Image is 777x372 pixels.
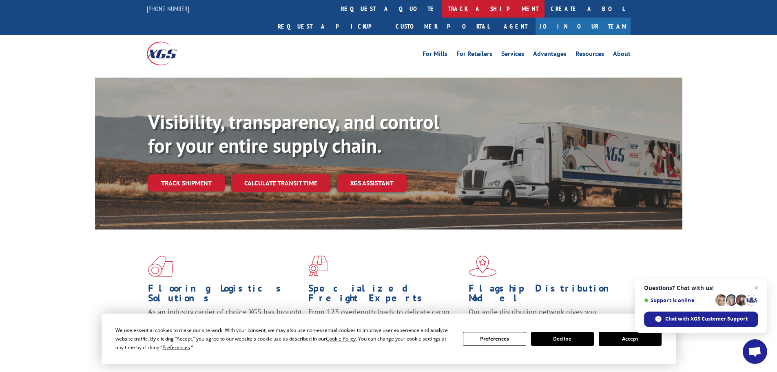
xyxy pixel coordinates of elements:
a: Join Our Team [536,18,631,35]
a: [PHONE_NUMBER] [147,4,189,13]
span: Our agile distribution network gives you nationwide inventory management on demand. [469,307,619,326]
a: Request a pickup [272,18,390,35]
a: XGS ASSISTANT [337,174,407,192]
img: xgs-icon-total-supply-chain-intelligence-red [148,256,173,277]
span: Support is online [644,297,713,303]
h1: Flooring Logistics Solutions [148,283,302,307]
b: Visibility, transparency, and control for your entire supply chain. [148,109,439,158]
span: Preferences [162,344,190,351]
div: Open chat [743,339,767,364]
a: Agent [496,18,536,35]
a: Track shipment [148,174,225,192]
a: For Retailers [456,51,492,60]
img: xgs-icon-flagship-distribution-model-red [469,256,497,277]
a: Advantages [533,51,567,60]
a: About [613,51,631,60]
span: Chat with XGS Customer Support [665,315,748,323]
span: Close chat [751,283,761,293]
span: Cookie Policy [326,335,356,342]
a: Resources [576,51,604,60]
button: Accept [599,332,662,346]
div: Chat with XGS Customer Support [644,312,758,327]
button: Decline [531,332,594,346]
p: From 123 overlength loads to delicate cargo, our experienced staff knows the best way to move you... [308,307,463,343]
div: Cookie Consent Prompt [102,314,676,364]
a: Calculate transit time [231,174,330,192]
a: For Mills [423,51,447,60]
span: As an industry carrier of choice, XGS has brought innovation and dedication to flooring logistics... [148,307,302,336]
span: Questions? Chat with us! [644,285,758,291]
button: Preferences [463,332,526,346]
img: xgs-icon-focused-on-flooring-red [308,256,328,277]
h1: Specialized Freight Experts [308,283,463,307]
a: Customer Portal [390,18,496,35]
a: Services [501,51,524,60]
div: We use essential cookies to make our site work. With your consent, we may also use non-essential ... [115,326,453,352]
h1: Flagship Distribution Model [469,283,623,307]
